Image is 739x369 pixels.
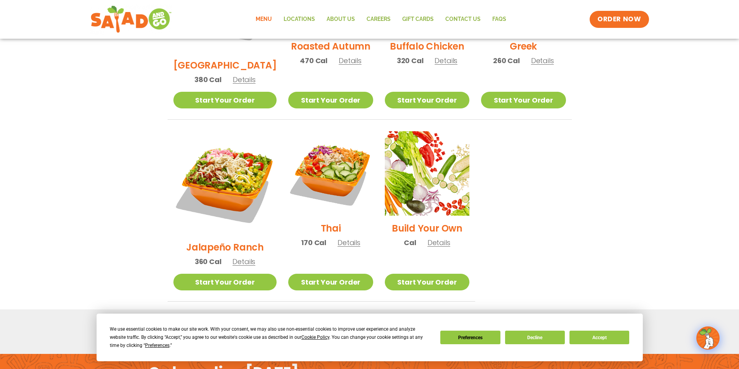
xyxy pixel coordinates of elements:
span: 260 Cal [493,55,520,66]
a: GIFT CARDS [396,10,440,28]
a: About Us [321,10,361,28]
span: Details [339,56,362,65]
a: Start Your Order [481,92,566,108]
a: ORDER NOW [590,11,649,28]
nav: Menu [250,10,512,28]
a: Start Your Order [288,92,373,108]
span: 360 Cal [195,256,222,267]
span: Details [434,56,457,65]
button: Decline [505,331,565,344]
img: wpChatIcon [697,327,719,349]
img: Product photo for Thai Salad [288,131,373,216]
span: Cookie Policy [301,335,329,340]
button: Preferences [440,331,500,344]
img: new-SAG-logo-768×292 [90,4,172,35]
h2: Jalapeño Ranch [186,240,264,254]
div: Cookie Consent Prompt [97,314,643,361]
span: ORDER NOW [597,15,641,24]
a: FAQs [486,10,512,28]
a: Start Your Order [385,274,469,290]
a: Start Your Order [173,274,277,290]
h2: Roasted Autumn [291,39,370,53]
img: Product photo for Build Your Own [385,131,469,216]
h2: [GEOGRAPHIC_DATA] [173,58,277,72]
span: 320 Cal [397,55,424,66]
img: Product photo for Jalapeño Ranch Salad [173,131,277,235]
button: Accept [569,331,629,344]
a: Contact Us [440,10,486,28]
span: 470 Cal [300,55,327,66]
a: Start Your Order [288,274,373,290]
span: 170 Cal [301,237,326,248]
a: Careers [361,10,396,28]
a: Menu [250,10,278,28]
span: Details [337,238,360,247]
div: We use essential cookies to make our site work. With your consent, we may also use non-essential ... [110,325,431,350]
h2: Thai [321,221,341,235]
a: Locations [278,10,321,28]
span: Details [531,56,554,65]
h2: Greek [510,39,537,53]
span: Details [232,257,255,266]
span: Cal [404,237,416,248]
span: Details [427,238,450,247]
span: Details [233,75,256,84]
a: Start Your Order [385,92,469,108]
a: Start Your Order [173,92,277,108]
span: 380 Cal [194,74,222,85]
span: Preferences [145,343,170,348]
h2: Build Your Own [392,221,462,235]
h2: Buffalo Chicken [390,39,464,53]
